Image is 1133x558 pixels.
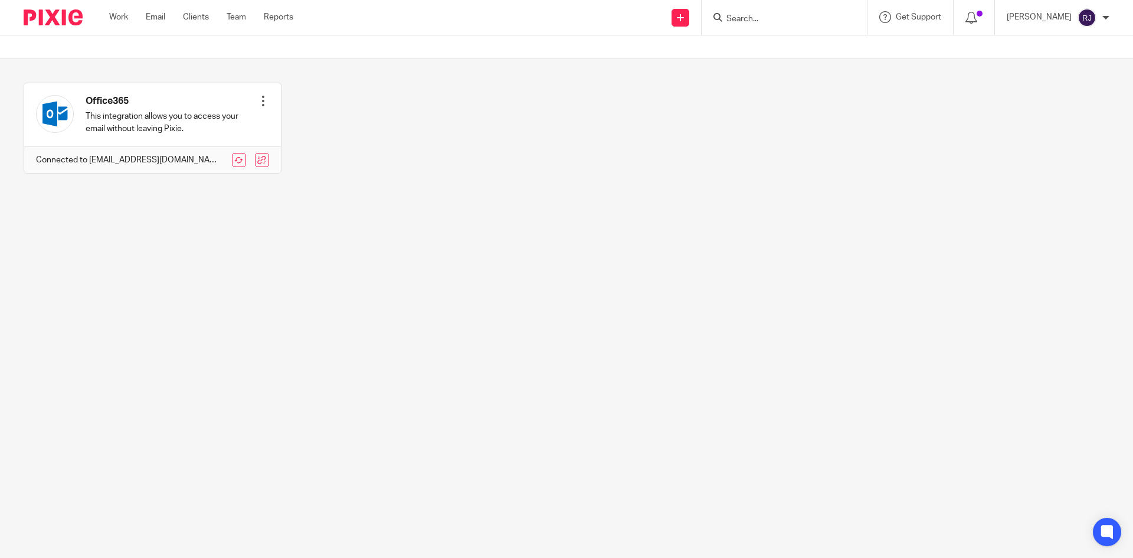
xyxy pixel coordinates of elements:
[1007,11,1072,23] p: [PERSON_NAME]
[1078,8,1096,27] img: svg%3E
[264,11,293,23] a: Reports
[183,11,209,23] a: Clients
[36,95,74,133] img: outlook.svg
[86,95,257,107] h4: Office365
[36,154,222,166] p: Connected to [EMAIL_ADDRESS][DOMAIN_NAME]
[227,11,246,23] a: Team
[725,14,831,25] input: Search
[86,110,257,135] p: This integration allows you to access your email without leaving Pixie.
[109,11,128,23] a: Work
[896,13,941,21] span: Get Support
[24,9,83,25] img: Pixie
[146,11,165,23] a: Email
